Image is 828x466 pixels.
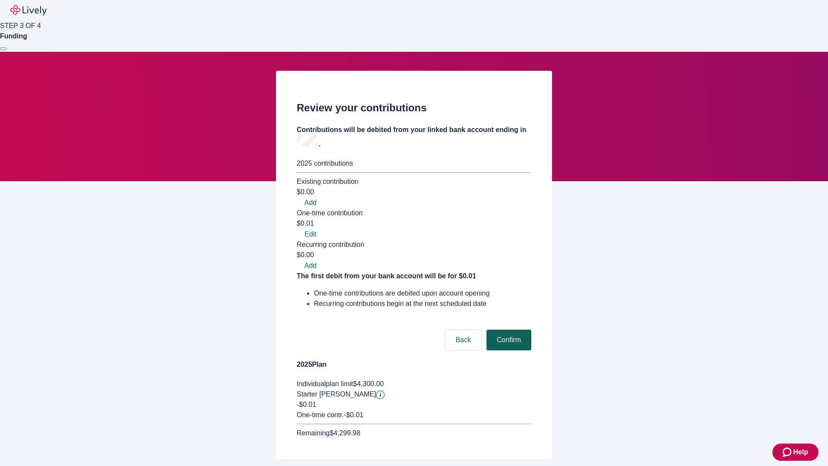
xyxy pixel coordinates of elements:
button: Add [297,198,324,208]
div: Existing contribution [297,176,531,187]
span: One-time contr. [297,411,344,419]
button: Confirm [486,330,531,350]
span: -$0.01 [297,401,316,408]
div: $0.00 [297,250,531,260]
span: - $0.01 [344,411,363,419]
svg: Zendesk support icon [783,447,793,457]
span: Starter [PERSON_NAME] [297,390,376,398]
button: Back [445,330,481,350]
div: $0.01 [297,218,531,229]
li: Recurring contributions begin at the next scheduled date [314,299,531,309]
button: Add [297,261,324,271]
div: Recurring contribution [297,239,531,250]
button: Edit [297,229,324,239]
img: Lively [10,5,47,16]
strong: The first debit from your bank account will be for $0.01 [297,272,476,280]
button: Lively will contribute $0.01 to establish your account [376,390,385,399]
button: Zendesk support iconHelp [772,444,819,461]
span: $4,299.98 [329,429,360,437]
h2: Review your contributions [297,100,531,116]
h4: 2025 Plan [297,359,531,370]
div: One-time contribution [297,208,531,218]
div: 2025 contributions [297,158,531,169]
svg: Starter penny details [376,390,385,399]
div: $0.00 [297,187,531,197]
li: One-time contributions are debited upon account opening [314,288,531,299]
span: $4,300.00 [353,380,384,387]
span: Help [793,447,808,457]
h4: Contributions will be debited from your linked bank account ending in . [297,125,531,149]
span: Individual plan limit [297,380,353,387]
span: Remaining [297,429,329,437]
